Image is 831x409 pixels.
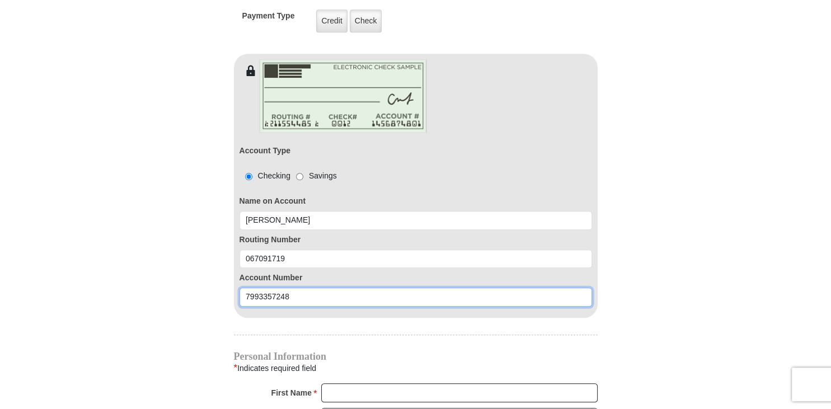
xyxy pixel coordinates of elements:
[240,170,337,182] div: Checking Savings
[240,272,592,284] label: Account Number
[234,352,598,361] h4: Personal Information
[271,385,312,401] strong: First Name
[240,145,291,157] label: Account Type
[350,10,382,32] label: Check
[242,11,295,26] h5: Payment Type
[240,195,592,207] label: Name on Account
[234,361,598,375] div: Indicates required field
[259,59,427,133] img: check-en.png
[316,10,347,32] label: Credit
[240,234,592,246] label: Routing Number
